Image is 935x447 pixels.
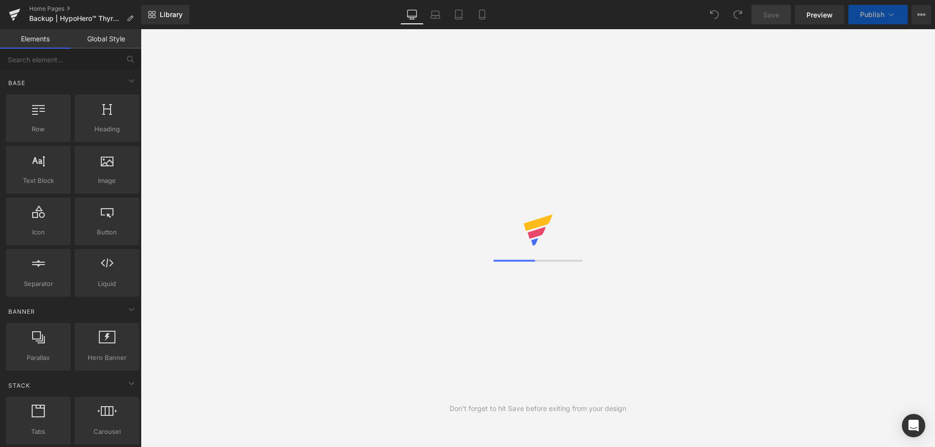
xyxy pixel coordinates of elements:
span: Library [160,10,183,19]
a: Global Style [71,29,141,49]
button: Publish [848,5,908,24]
a: Mobile [470,5,494,24]
span: Banner [7,307,36,316]
button: More [912,5,931,24]
span: Button [77,227,136,237]
span: Carousel [77,427,136,437]
span: Publish [860,11,884,18]
span: Tabs [9,427,68,437]
span: Hero Banner [77,353,136,363]
span: Preview [806,10,833,20]
span: Text Block [9,176,68,186]
span: Heading [77,124,136,134]
div: Open Intercom Messenger [902,414,925,437]
a: Preview [795,5,844,24]
a: Desktop [400,5,424,24]
div: Don't forget to hit Save before exiting from your design [449,403,626,414]
span: Save [763,10,779,20]
span: Stack [7,381,31,390]
a: Tablet [447,5,470,24]
a: Laptop [424,5,447,24]
span: Icon [9,227,68,237]
span: Row [9,124,68,134]
a: Home Pages [29,5,141,13]
a: New Library [141,5,189,24]
span: Image [77,176,136,186]
span: Liquid [77,279,136,289]
span: Parallax [9,353,68,363]
span: Backup | HypoHero™ Thyroid Protocol and Supplements | Miss [PERSON_NAME] | Official Site 2024 | [29,15,123,22]
span: Base [7,78,26,88]
button: Undo [705,5,724,24]
span: Separator [9,279,68,289]
button: Redo [728,5,748,24]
